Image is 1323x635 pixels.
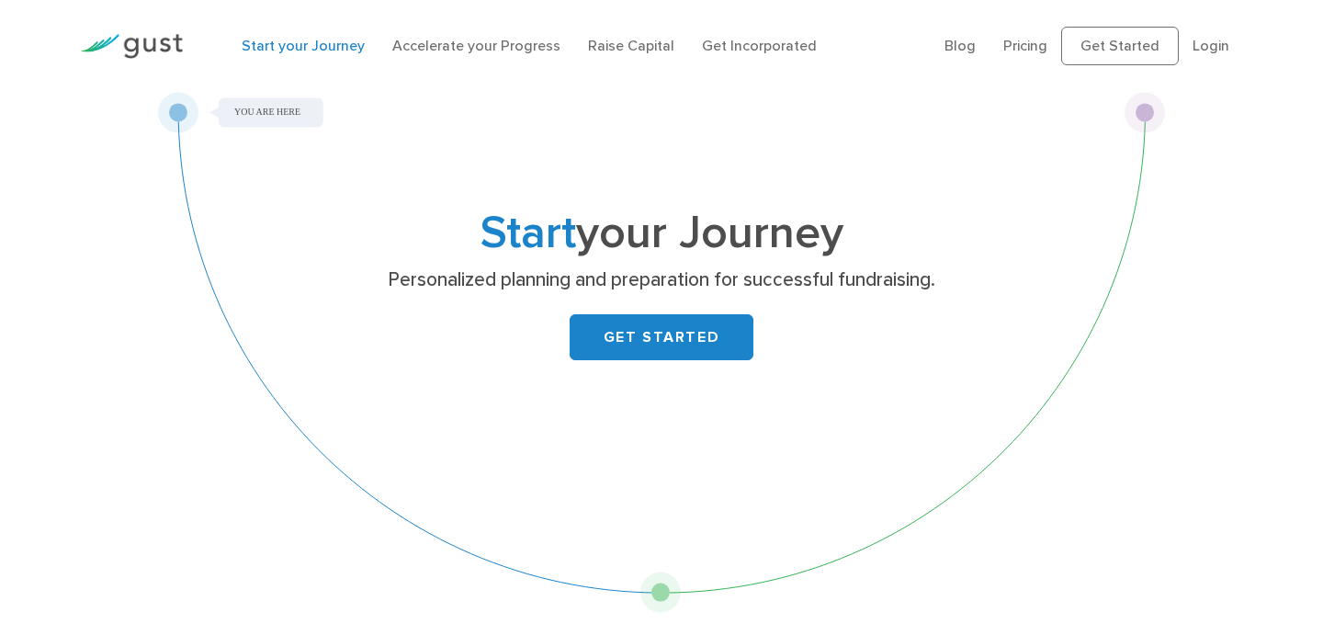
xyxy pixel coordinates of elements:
a: Login [1193,37,1229,54]
a: Get Incorporated [702,37,817,54]
a: Pricing [1003,37,1047,54]
a: Start your Journey [242,37,365,54]
a: Accelerate your Progress [392,37,560,54]
a: GET STARTED [570,314,753,360]
h1: your Journey [299,212,1024,255]
a: Blog [944,37,976,54]
a: Raise Capital [588,37,674,54]
a: Get Started [1061,27,1179,65]
p: Personalized planning and preparation for successful fundraising. [306,267,1018,293]
img: Gust Logo [80,34,183,59]
span: Start [481,206,576,260]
